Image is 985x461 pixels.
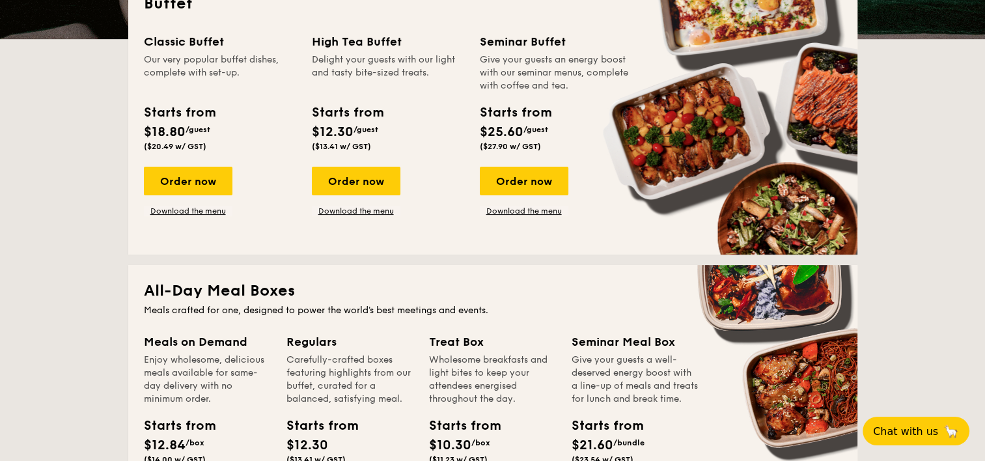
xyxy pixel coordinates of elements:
[429,333,556,351] div: Treat Box
[144,167,232,195] div: Order now
[354,125,378,134] span: /guest
[480,33,632,51] div: Seminar Buffet
[480,53,632,92] div: Give your guests an energy boost with our seminar menus, complete with coffee and tea.
[144,103,215,122] div: Starts from
[144,33,296,51] div: Classic Buffet
[312,103,383,122] div: Starts from
[286,333,413,351] div: Regulars
[312,53,464,92] div: Delight your guests with our light and tasty bite-sized treats.
[312,33,464,51] div: High Tea Buffet
[572,354,699,406] div: Give your guests a well-deserved energy boost with a line-up of meals and treats for lunch and br...
[186,125,210,134] span: /guest
[480,167,568,195] div: Order now
[312,206,400,216] a: Download the menu
[144,333,271,351] div: Meals on Demand
[286,438,328,453] span: $12.30
[144,124,186,140] span: $18.80
[429,416,488,436] div: Starts from
[572,416,630,436] div: Starts from
[471,438,490,447] span: /box
[572,438,613,453] span: $21.60
[943,424,959,439] span: 🦙
[613,438,645,447] span: /bundle
[312,142,371,151] span: ($13.41 w/ GST)
[144,53,296,92] div: Our very popular buffet dishes, complete with set-up.
[312,124,354,140] span: $12.30
[186,438,204,447] span: /box
[144,142,206,151] span: ($20.49 w/ GST)
[144,281,842,301] h2: All-Day Meal Boxes
[480,103,551,122] div: Starts from
[873,425,938,438] span: Chat with us
[286,354,413,406] div: Carefully-crafted boxes featuring highlights from our buffet, curated for a balanced, satisfying ...
[480,142,541,151] span: ($27.90 w/ GST)
[429,354,556,406] div: Wholesome breakfasts and light bites to keep your attendees energised throughout the day.
[312,167,400,195] div: Order now
[863,417,969,445] button: Chat with us🦙
[572,333,699,351] div: Seminar Meal Box
[144,206,232,216] a: Download the menu
[144,304,842,317] div: Meals crafted for one, designed to power the world's best meetings and events.
[286,416,345,436] div: Starts from
[480,206,568,216] a: Download the menu
[523,125,548,134] span: /guest
[480,124,523,140] span: $25.60
[144,354,271,406] div: Enjoy wholesome, delicious meals available for same-day delivery with no minimum order.
[429,438,471,453] span: $10.30
[144,438,186,453] span: $12.84
[144,416,202,436] div: Starts from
